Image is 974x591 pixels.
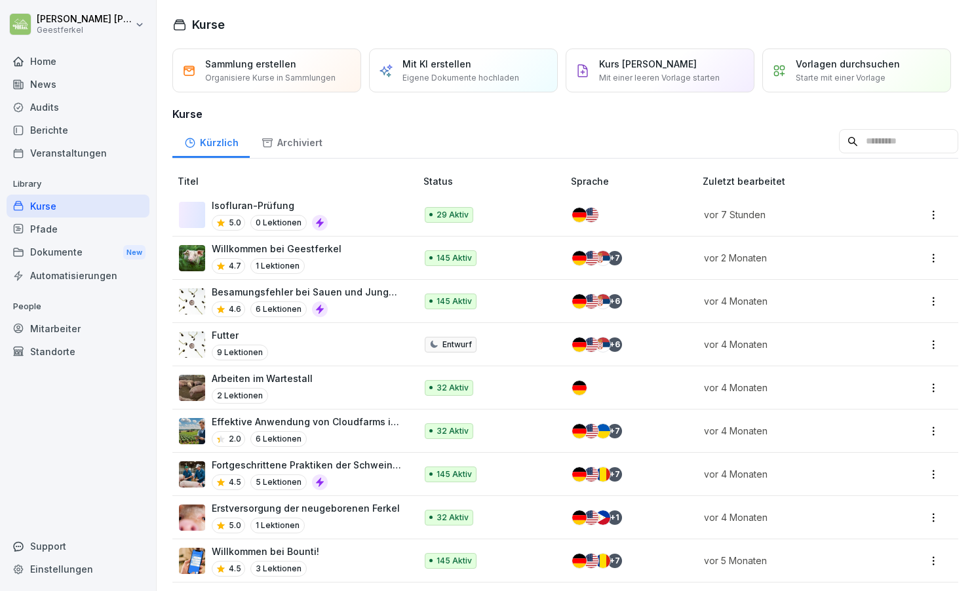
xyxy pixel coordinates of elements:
[584,337,598,352] img: us.svg
[572,381,587,395] img: de.svg
[584,510,598,525] img: us.svg
[608,251,622,265] div: + 7
[571,174,697,188] p: Sprache
[205,57,296,71] p: Sammlung erstellen
[437,425,469,437] p: 32 Aktiv
[7,296,149,317] p: People
[596,510,610,525] img: ph.svg
[704,208,877,221] p: vor 7 Stunden
[192,16,225,33] h1: Kurse
[250,258,305,274] p: 1 Lektionen
[608,424,622,438] div: + 7
[572,208,587,222] img: de.svg
[229,563,241,575] p: 4.5
[229,476,241,488] p: 4.5
[179,332,205,358] img: e30uslgquzq3mm72mcqf4ts2.png
[37,14,132,25] p: [PERSON_NAME] [PERSON_NAME]
[608,294,622,309] div: + 6
[250,474,307,490] p: 5 Lektionen
[123,245,146,260] div: New
[596,424,610,438] img: ua.svg
[402,57,471,71] p: Mit KI erstellen
[212,345,268,360] p: 9 Lektionen
[212,199,328,212] p: Isofluran-Prüfung
[442,339,472,351] p: Entwurf
[7,218,149,240] a: Pfade
[212,388,268,404] p: 2 Lektionen
[7,96,149,119] a: Audits
[179,505,205,531] img: kpinzv079oblwy3s8mqk5eqp.png
[572,294,587,309] img: de.svg
[212,544,319,558] p: Willkommen bei Bounti!
[250,215,307,231] p: 0 Lektionen
[212,242,341,256] p: Willkommen bei Geestferkel
[704,251,877,265] p: vor 2 Monaten
[179,375,205,401] img: lui3np7c1lfcthz2ksi5yxmr.png
[608,467,622,482] div: + 7
[7,142,149,164] div: Veranstaltungen
[437,512,469,524] p: 32 Aktiv
[212,328,268,342] p: Futter
[172,124,250,158] a: Kürzlich
[608,510,622,525] div: + 1
[437,555,472,567] p: 145 Aktiv
[437,468,472,480] p: 145 Aktiv
[7,174,149,195] p: Library
[572,251,587,265] img: de.svg
[205,72,336,84] p: Organisiere Kurse in Sammlungen
[423,174,566,188] p: Status
[7,264,149,287] a: Automatisierungen
[7,535,149,558] div: Support
[599,57,697,71] p: Kurs [PERSON_NAME]
[250,518,305,533] p: 1 Lektionen
[608,337,622,352] div: + 6
[704,554,877,567] p: vor 5 Monaten
[7,73,149,96] a: News
[437,382,469,394] p: 32 Aktiv
[250,561,307,577] p: 3 Lektionen
[179,461,205,487] img: cnp8vlfzp1rkatukef7ca5r5.png
[584,554,598,568] img: us.svg
[572,467,587,482] img: de.svg
[7,195,149,218] a: Kurse
[7,240,149,265] div: Dokumente
[250,431,307,447] p: 6 Lektionen
[212,415,402,429] p: Effektive Anwendung von Cloudfarms im Betriebsalltag
[796,57,900,71] p: Vorlagen durchsuchen
[596,554,610,568] img: ro.svg
[584,467,598,482] img: us.svg
[584,208,598,222] img: us.svg
[250,301,307,317] p: 6 Lektionen
[7,50,149,73] a: Home
[599,72,720,84] p: Mit einer leeren Vorlage starten
[796,72,886,84] p: Starte mit einer Vorlage
[584,294,598,309] img: us.svg
[7,558,149,581] div: Einstellungen
[179,418,205,444] img: errc3411yktc8r6u19kiexp4.png
[608,554,622,568] div: + 7
[250,124,334,158] a: Archiviert
[7,317,149,340] a: Mitarbeiter
[37,26,132,35] p: Geestferkel
[7,240,149,265] a: DokumenteNew
[212,458,402,472] p: Fortgeschrittene Praktiken der Schweinebesamung
[596,337,610,352] img: rs.svg
[596,467,610,482] img: ro.svg
[596,294,610,309] img: rs.svg
[179,548,205,574] img: xh3bnih80d1pxcetv9zsuevg.png
[229,520,241,531] p: 5.0
[703,174,893,188] p: Zuletzt bearbeitet
[7,340,149,363] a: Standorte
[704,294,877,308] p: vor 4 Monaten
[437,209,469,221] p: 29 Aktiv
[229,303,241,315] p: 4.6
[584,424,598,438] img: us.svg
